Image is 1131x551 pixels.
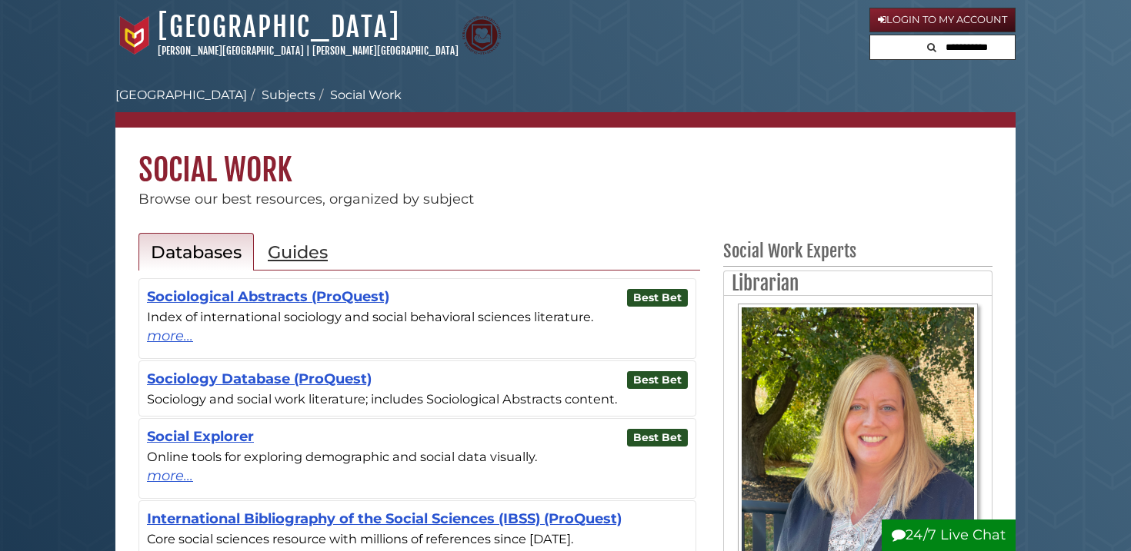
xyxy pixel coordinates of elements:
[151,241,242,263] h2: Databases
[922,35,941,56] button: Search
[869,8,1016,32] a: Login to My Account
[115,16,154,55] img: Calvin University
[147,307,688,326] div: Index of international sociology and social behavioral sciences literature.
[255,233,340,271] a: Guides
[262,88,315,102] a: Subjects
[115,128,1016,189] h1: Social Work
[115,86,1016,128] nav: breadcrumb
[147,447,688,466] div: Online tools for exploring demographic and social data visually.
[627,289,689,307] span: Best Bet
[315,86,402,105] li: Social Work
[927,42,936,52] i: Search
[147,370,372,387] a: Sociology Database (ProQuest)
[147,510,622,527] a: International Bibliography of the Social Sciences (IBSS) (ProQuest)
[115,88,247,102] a: [GEOGRAPHIC_DATA]
[147,326,688,347] a: more...
[115,189,1016,210] div: Browse our best resources, organized by subject
[147,390,688,408] div: Sociology and social work literature; includes Sociological Abstracts content.
[306,45,310,57] span: |
[462,16,501,55] img: Calvin Theological Seminary
[723,240,993,267] h2: Social Work Experts
[138,233,254,271] a: Databases
[147,529,688,548] div: Core social sciences resource with millions of references since [DATE].
[147,288,389,305] a: Sociological Abstracts (ProQuest)
[312,45,459,57] a: [PERSON_NAME][GEOGRAPHIC_DATA]
[627,429,689,446] span: Best Bet
[158,10,400,44] a: [GEOGRAPHIC_DATA]
[147,466,688,486] a: more...
[627,371,689,389] span: Best Bet
[147,428,254,445] a: Social Explorer
[158,45,304,57] a: [PERSON_NAME][GEOGRAPHIC_DATA]
[724,271,992,296] h2: Librarian
[268,241,328,263] h2: Guides
[882,519,1016,551] button: 24/7 Live Chat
